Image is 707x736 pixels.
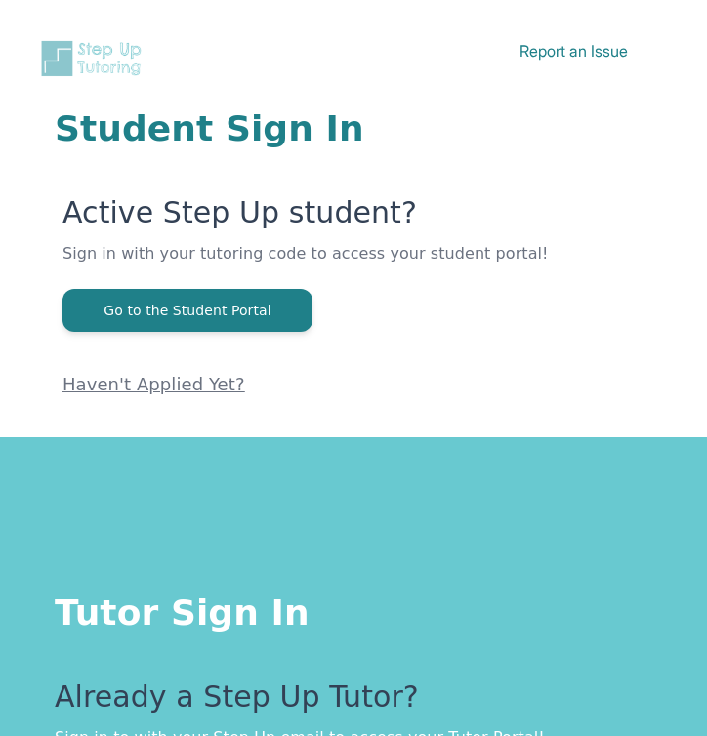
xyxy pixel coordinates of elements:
[520,41,628,61] a: Report an Issue
[62,289,312,332] button: Go to the Student Portal
[55,679,652,726] p: Already a Step Up Tutor?
[39,39,148,78] img: Step Up Tutoring horizontal logo
[62,374,245,394] a: Haven't Applied Yet?
[55,109,652,148] h1: Student Sign In
[62,195,652,242] p: Active Step Up student?
[62,301,312,319] a: Go to the Student Portal
[62,242,652,289] p: Sign in with your tutoring code to access your student portal!
[55,586,652,633] h1: Tutor Sign In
